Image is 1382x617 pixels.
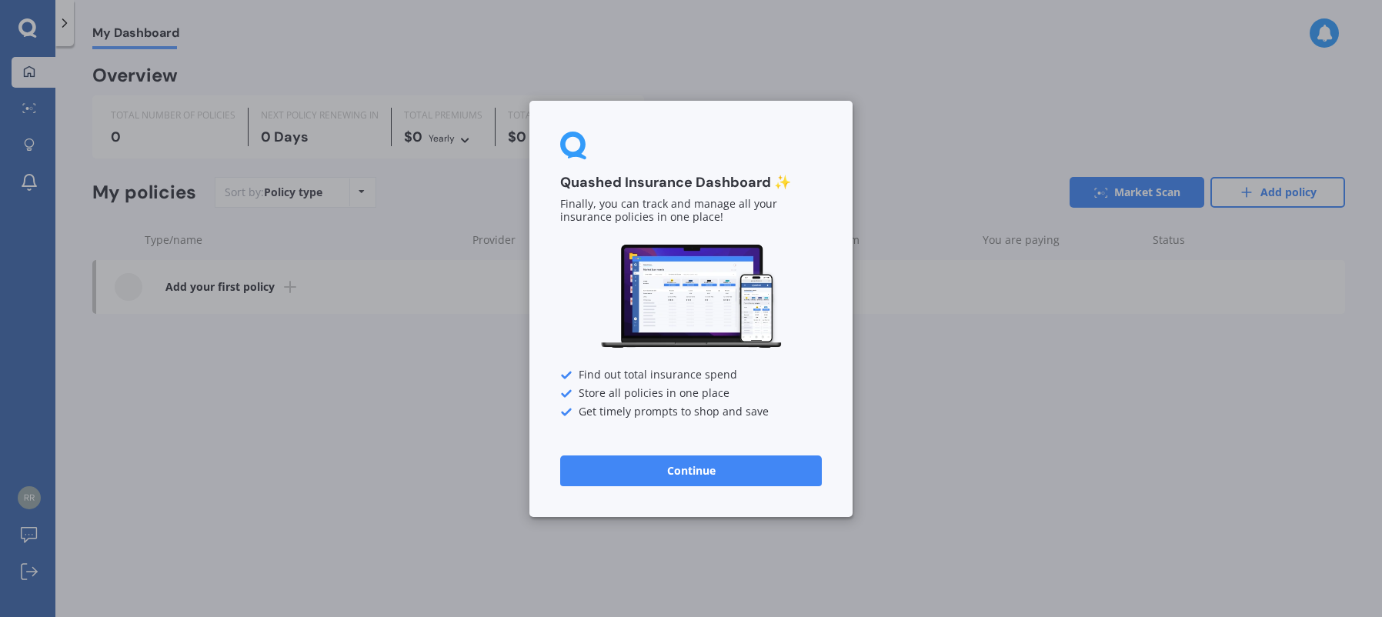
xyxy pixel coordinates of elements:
[560,174,822,192] h3: Quashed Insurance Dashboard ✨
[599,242,783,351] img: Dashboard
[560,369,822,381] div: Find out total insurance spend
[560,198,822,224] p: Finally, you can track and manage all your insurance policies in one place!
[560,387,822,399] div: Store all policies in one place
[560,405,822,418] div: Get timely prompts to shop and save
[560,455,822,485] button: Continue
